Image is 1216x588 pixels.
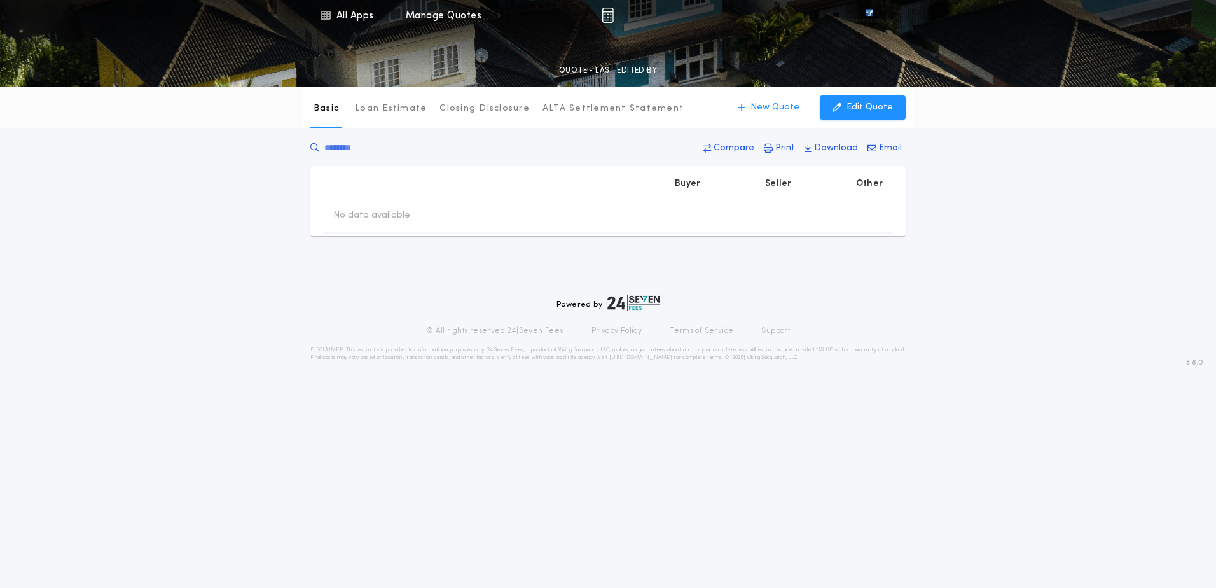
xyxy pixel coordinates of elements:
[750,101,799,114] p: New Quote
[820,95,906,120] button: Edit Quote
[314,102,339,115] p: Basic
[846,101,893,114] p: Edit Quote
[864,137,906,160] button: Email
[775,142,795,155] p: Print
[675,178,700,190] p: Buyer
[761,326,790,336] a: Support
[609,355,672,360] a: [URL][DOMAIN_NAME]
[843,9,896,22] img: vs-icon
[559,64,657,77] p: QUOTE - LAST EDITED BY
[602,8,614,23] img: img
[355,102,427,115] p: Loan Estimate
[591,326,642,336] a: Privacy Policy
[607,295,660,311] img: logo
[801,137,862,160] button: Download
[765,178,792,190] p: Seller
[760,137,799,160] button: Print
[879,142,902,155] p: Email
[714,142,754,155] p: Compare
[814,142,858,155] p: Download
[323,199,420,232] td: No data available
[1186,357,1203,368] span: 3.8.0
[556,295,660,311] div: Powered by
[439,102,530,115] p: Closing Disclosure
[670,326,733,336] a: Terms of Service
[542,102,684,115] p: ALTA Settlement Statement
[426,326,563,336] p: © All rights reserved. 24|Seven Fees
[310,346,906,361] p: DISCLAIMER: This estimate is provided for informational purposes only. 24|Seven Fees, a product o...
[725,95,812,120] button: New Quote
[700,137,758,160] button: Compare
[856,178,883,190] p: Other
